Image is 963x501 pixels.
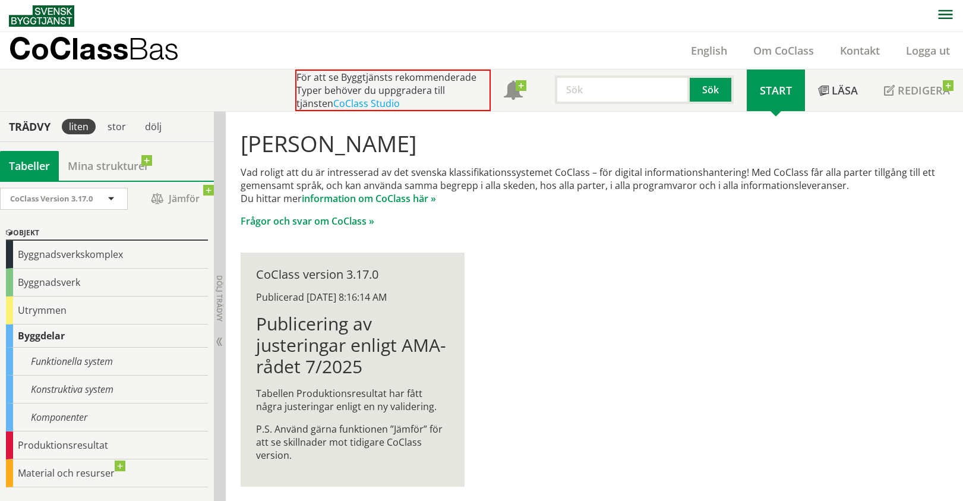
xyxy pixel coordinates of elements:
[256,387,449,413] p: Tabellen Produktionsresultat har fått några justeringar enligt en ny validering.
[893,43,963,58] a: Logga ut
[9,5,74,27] img: Svensk Byggtjänst
[9,42,179,55] p: CoClass
[6,348,208,376] div: Funktionella system
[6,376,208,404] div: Konstruktiva system
[6,324,208,348] div: Byggdelar
[256,313,449,377] h1: Publicering av justeringar enligt AMA-rådet 7/2025
[10,193,93,204] span: CoClass Version 3.17.0
[140,188,211,209] span: Jämför
[241,166,948,205] p: Vad roligt att du är intresserad av det svenska klassifikationssystemet CoClass – för digital inf...
[302,192,436,205] a: information om CoClass här »
[256,268,449,281] div: CoClass version 3.17.0
[504,82,523,101] span: Notifikationer
[100,119,133,134] div: stor
[241,215,374,228] a: Frågor och svar om CoClass »
[295,70,491,111] div: För att se Byggtjänsts rekommenderade Typer behöver du uppgradera till tjänsten
[740,43,827,58] a: Om CoClass
[128,31,179,66] span: Bas
[6,459,208,487] div: Material och resurser
[138,119,169,134] div: dölj
[747,70,805,111] a: Start
[898,83,950,97] span: Redigera
[871,70,963,111] a: Redigera
[827,43,893,58] a: Kontakt
[333,97,400,110] a: CoClass Studio
[214,275,225,322] span: Dölj trädvy
[6,297,208,324] div: Utrymmen
[690,75,734,104] button: Sök
[832,83,858,97] span: Läsa
[555,75,690,104] input: Sök
[6,404,208,431] div: Komponenter
[241,130,948,156] h1: [PERSON_NAME]
[6,226,208,241] div: Objekt
[678,43,740,58] a: English
[9,32,204,69] a: CoClassBas
[6,431,208,459] div: Produktionsresultat
[256,291,449,304] div: Publicerad [DATE] 8:16:14 AM
[2,120,57,133] div: Trädvy
[256,423,449,462] p: P.S. Använd gärna funktionen ”Jämför” för att se skillnader mot tidigare CoClass version.
[760,83,792,97] span: Start
[6,269,208,297] div: Byggnadsverk
[6,241,208,269] div: Byggnadsverkskomplex
[62,119,96,134] div: liten
[59,151,158,181] a: Mina strukturer
[805,70,871,111] a: Läsa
